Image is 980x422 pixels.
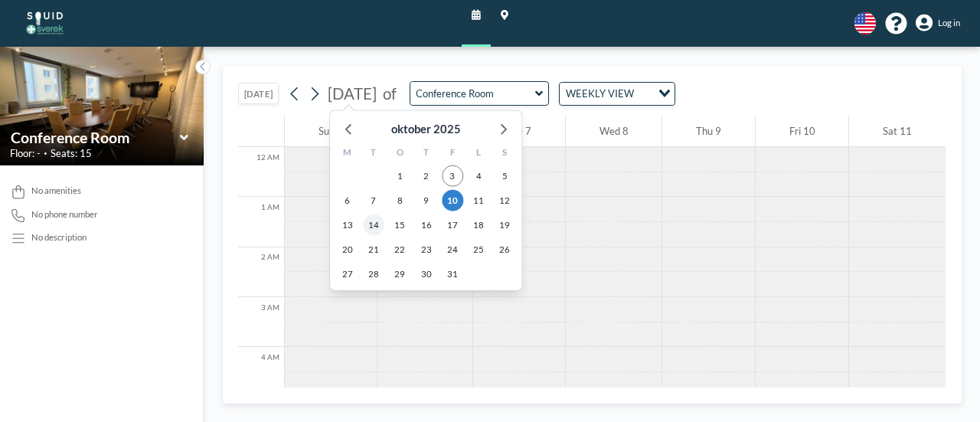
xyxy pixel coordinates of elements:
[337,238,358,260] span: måndag 20 oktober 2025
[238,297,284,347] div: 3 AM
[31,232,87,243] div: No description
[442,165,463,186] span: fredag 3 oktober 2025
[51,147,92,159] span: Seats: 15
[337,214,358,235] span: måndag 13 oktober 2025
[10,147,41,159] span: Floor: -
[638,86,649,103] input: Search for option
[285,116,376,147] div: Sun 5
[337,263,358,284] span: måndag 27 oktober 2025
[442,263,463,284] span: fredag 31 oktober 2025
[494,189,515,211] span: söndag 12 oktober 2025
[756,116,849,147] div: Fri 10
[494,238,515,260] span: söndag 26 oktober 2025
[238,147,284,197] div: 12 AM
[416,238,437,260] span: torsdag 23 oktober 2025
[468,214,489,235] span: lördag 18 oktober 2025
[389,189,410,211] span: onsdag 8 oktober 2025
[416,189,437,211] span: torsdag 9 oktober 2025
[363,189,384,211] span: tisdag 7 oktober 2025
[387,143,413,163] div: O
[363,214,384,235] span: tisdag 14 oktober 2025
[238,83,278,104] button: [DATE]
[563,86,636,103] span: WEEKLY VIEW
[442,214,463,235] span: fredag 17 oktober 2025
[383,84,397,104] span: of
[494,214,515,235] span: söndag 19 oktober 2025
[468,165,489,186] span: lördag 4 oktober 2025
[413,143,439,163] div: T
[44,149,47,157] span: •
[465,143,492,163] div: L
[335,143,361,163] div: M
[337,189,358,211] span: måndag 6 oktober 2025
[11,129,180,146] input: Conference Room
[410,82,535,105] input: Conference Room
[361,143,387,163] div: T
[389,165,410,186] span: onsdag 1 oktober 2025
[442,238,463,260] span: fredag 24 oktober 2025
[391,118,461,139] div: oktober 2025
[416,263,437,284] span: torsdag 30 oktober 2025
[238,247,284,297] div: 2 AM
[662,116,755,147] div: Thu 9
[442,189,463,211] span: fredag 10 oktober 2025
[238,347,284,397] div: 4 AM
[849,116,946,147] div: Sat 11
[20,11,70,36] img: organization-logo
[31,209,98,220] span: No phone number
[389,238,410,260] span: onsdag 22 oktober 2025
[566,116,662,147] div: Wed 8
[389,263,410,284] span: onsdag 29 oktober 2025
[363,263,384,284] span: tisdag 28 oktober 2025
[31,185,81,196] span: No amenities
[916,15,960,32] a: Log in
[468,189,489,211] span: lördag 11 oktober 2025
[363,238,384,260] span: tisdag 21 oktober 2025
[238,197,284,247] div: 1 AM
[416,214,437,235] span: torsdag 16 oktober 2025
[389,214,410,235] span: onsdag 15 oktober 2025
[938,18,960,28] span: Log in
[494,165,515,186] span: söndag 5 oktober 2025
[468,238,489,260] span: lördag 25 oktober 2025
[416,165,437,186] span: torsdag 2 oktober 2025
[439,143,465,163] div: F
[328,84,377,103] span: [DATE]
[492,143,518,163] div: S
[560,83,675,106] div: Search for option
